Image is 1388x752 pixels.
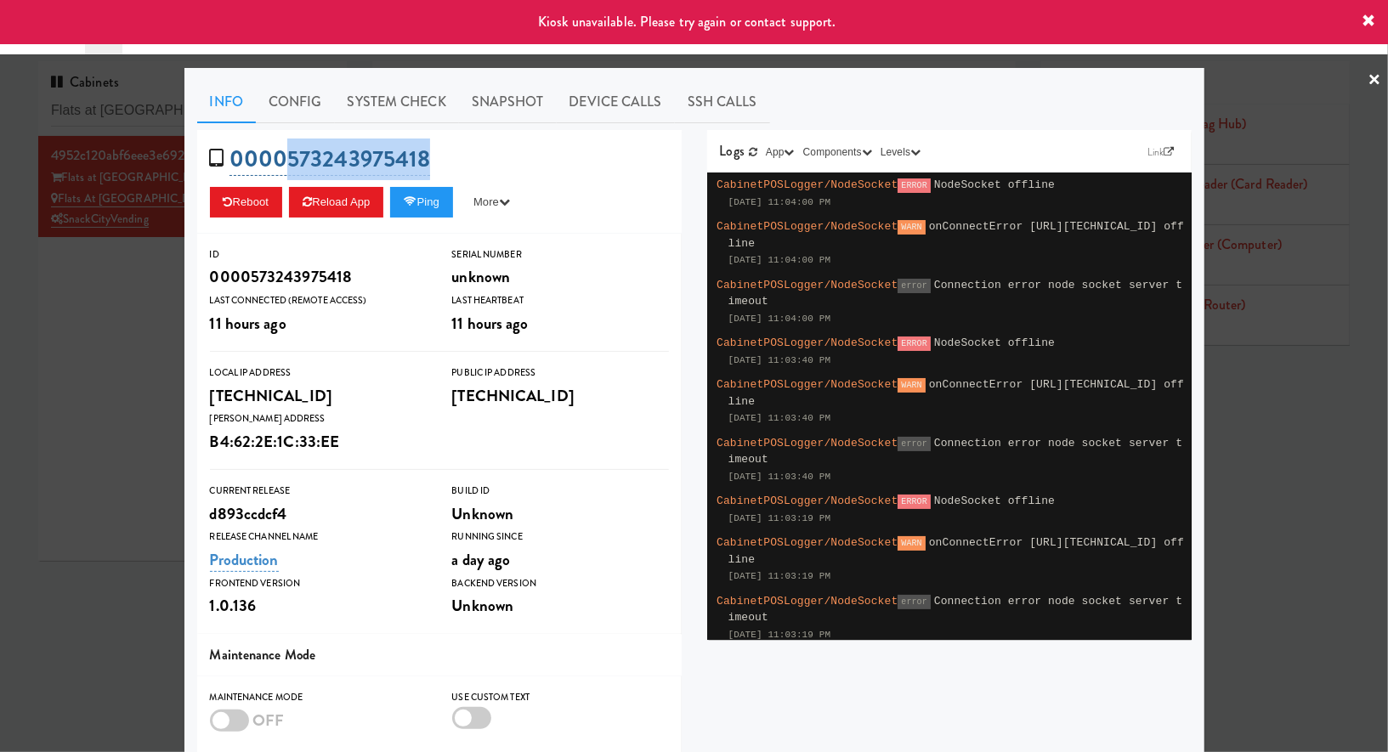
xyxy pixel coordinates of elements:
span: [DATE] 11:04:00 PM [728,314,831,324]
span: 11 hours ago [210,312,286,335]
span: CabinetPOSLogger/NodeSocket [717,595,898,608]
span: CabinetPOSLogger/NodeSocket [717,536,898,549]
span: onConnectError [URL][TECHNICAL_ID] offline [728,220,1185,250]
span: WARN [898,378,925,393]
span: [DATE] 11:04:00 PM [728,255,831,265]
div: [TECHNICAL_ID] [210,382,427,410]
span: Maintenance Mode [210,645,316,664]
div: Last Connected (Remote Access) [210,292,427,309]
a: Snapshot [459,81,557,123]
span: NodeSocket offline [934,178,1055,191]
button: App [762,144,799,161]
button: Reboot [210,187,283,218]
div: Current Release [210,483,427,500]
div: Release Channel Name [210,529,427,546]
span: CabinetPOSLogger/NodeSocket [717,378,898,391]
div: ID [210,246,427,263]
span: [DATE] 11:03:40 PM [728,472,831,482]
span: [DATE] 11:03:19 PM [728,571,831,581]
span: Connection error node socket server timeout [728,595,1183,625]
button: Components [799,144,876,161]
span: Kiosk unavailable. Please try again or contact support. [538,12,836,31]
button: Reload App [289,187,383,218]
span: CabinetPOSLogger/NodeSocket [717,495,898,507]
span: [DATE] 11:03:40 PM [728,413,831,423]
div: [TECHNICAL_ID] [452,382,669,410]
a: Config [256,81,335,123]
span: ERROR [898,495,931,509]
button: More [460,187,524,218]
span: a day ago [452,548,511,571]
span: WARN [898,536,925,551]
span: CabinetPOSLogger/NodeSocket [717,437,898,450]
span: CabinetPOSLogger/NodeSocket [717,336,898,349]
a: × [1368,54,1381,107]
button: Levels [876,144,925,161]
a: SSH Calls [675,81,770,123]
button: Ping [390,187,453,218]
a: Device Calls [557,81,675,123]
div: Public IP Address [452,365,669,382]
div: unknown [452,263,669,291]
span: ERROR [898,178,931,193]
span: NodeSocket offline [934,495,1055,507]
span: Connection error node socket server timeout [728,437,1183,466]
div: 1.0.136 [210,591,427,620]
div: Local IP Address [210,365,427,382]
span: 11 hours ago [452,312,529,335]
div: Serial Number [452,246,669,263]
span: error [898,595,931,609]
span: ERROR [898,336,931,351]
span: Logs [720,141,745,161]
span: [DATE] 11:03:40 PM [728,355,831,365]
span: OFF [252,709,284,732]
div: Build Id [452,483,669,500]
span: WARN [898,220,925,235]
div: Use Custom Text [452,689,669,706]
a: System Check [335,81,459,123]
span: error [898,437,931,451]
span: [DATE] 11:03:19 PM [728,630,831,640]
div: Backend Version [452,575,669,592]
span: NodeSocket offline [934,336,1055,349]
span: onConnectError [URL][TECHNICAL_ID] offline [728,378,1185,408]
div: Last Heartbeat [452,292,669,309]
a: Production [210,548,279,572]
div: Maintenance Mode [210,689,427,706]
span: CabinetPOSLogger/NodeSocket [717,279,898,291]
div: Frontend Version [210,575,427,592]
div: d893ccdcf4 [210,500,427,529]
div: B4:62:2E:1C:33:EE [210,427,427,456]
span: [DATE] 11:03:19 PM [728,513,831,523]
a: Link [1143,144,1179,161]
div: [PERSON_NAME] Address [210,410,427,427]
a: 0000573243975418 [229,143,431,176]
span: onConnectError [URL][TECHNICAL_ID] offline [728,536,1185,566]
span: Connection error node socket server timeout [728,279,1183,308]
span: CabinetPOSLogger/NodeSocket [717,220,898,233]
div: Unknown [452,591,669,620]
a: Info [197,81,256,123]
div: Unknown [452,500,669,529]
span: error [898,279,931,293]
span: CabinetPOSLogger/NodeSocket [717,178,898,191]
div: Running Since [452,529,669,546]
span: [DATE] 11:04:00 PM [728,197,831,207]
div: 0000573243975418 [210,263,427,291]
